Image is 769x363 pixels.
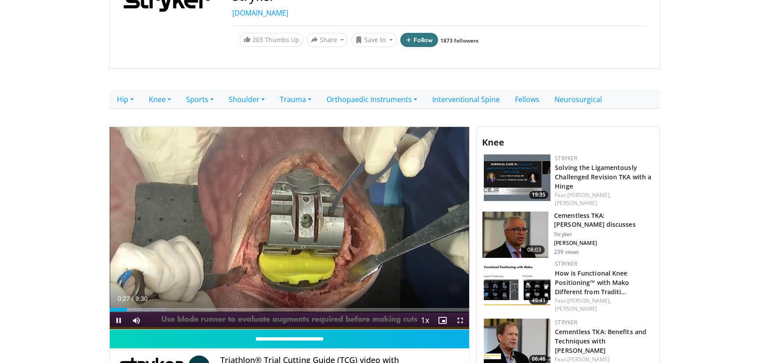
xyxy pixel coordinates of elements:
a: Solving the Ligamentously Challenged Revision TKA with a Hinge [555,163,651,190]
div: Feat. [555,297,652,313]
button: Playback Rate [416,312,434,329]
a: 49:41 [484,260,550,307]
span: 49:41 [529,296,548,304]
a: Interventional Spine [425,90,507,109]
div: Feat. [555,191,652,207]
p: 239 views [554,249,579,256]
span: Knee [482,136,504,148]
a: Knee [141,90,179,109]
a: [PERSON_NAME], [567,191,611,199]
span: / [132,295,134,302]
img: d0bc407b-43da-4ed6-9d91-ec49560f3b3e.png.150x105_q85_crop-smart_upscale.png [484,154,550,201]
video-js: Video Player [110,127,470,330]
a: Hip [109,90,141,109]
span: 06:46 [529,355,548,363]
a: [DOMAIN_NAME] [232,8,288,18]
a: [PERSON_NAME] [555,305,597,312]
button: Enable picture-in-picture mode [434,312,451,329]
span: 203 [252,36,263,44]
button: Follow [400,33,438,47]
span: 0:27 [118,295,130,302]
img: 4e16d745-737f-4681-a5da-d7437b1bb712.150x105_q85_crop-smart_upscale.jpg [482,212,548,258]
a: Stryker [555,260,577,268]
a: 203 Thumbs Up [239,33,303,47]
a: How is Functional Knee Positioning™ with Mako Different from Traditi… [555,269,629,296]
a: Cementless TKA: Benefits and Techniques with [PERSON_NAME] [555,327,646,355]
a: [PERSON_NAME] [555,199,597,207]
span: 08:03 [524,245,545,254]
a: 19:35 [484,154,550,201]
h3: Cementless TKA: [PERSON_NAME] discusses [554,211,654,229]
span: 9:30 [135,295,147,302]
button: Share [307,33,348,47]
a: Orthopaedic Instruments [319,90,425,109]
a: Stryker [555,319,577,326]
button: Pause [110,312,128,329]
button: Mute [128,312,145,329]
img: ffdd9326-d8c6-4f24-b7c0-24c655ed4ab2.150x105_q85_crop-smart_upscale.jpg [484,260,550,307]
a: Shoulder [221,90,272,109]
a: 08:03 Cementless TKA: [PERSON_NAME] discusses Stryker [PERSON_NAME] 239 views [482,211,654,258]
a: Sports [179,90,221,109]
a: [PERSON_NAME] [567,355,610,363]
a: Trauma [272,90,319,109]
p: Stryker [554,231,654,238]
span: 19:35 [529,191,548,199]
a: [PERSON_NAME], [567,297,611,304]
a: 1873 followers [440,37,478,44]
a: Fellows [507,90,547,109]
a: Stryker [555,154,577,162]
button: Save to [351,33,397,47]
div: Progress Bar [110,308,470,312]
a: Neurosurgical [547,90,610,109]
p: [PERSON_NAME] [554,240,654,247]
button: Fullscreen [451,312,469,329]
